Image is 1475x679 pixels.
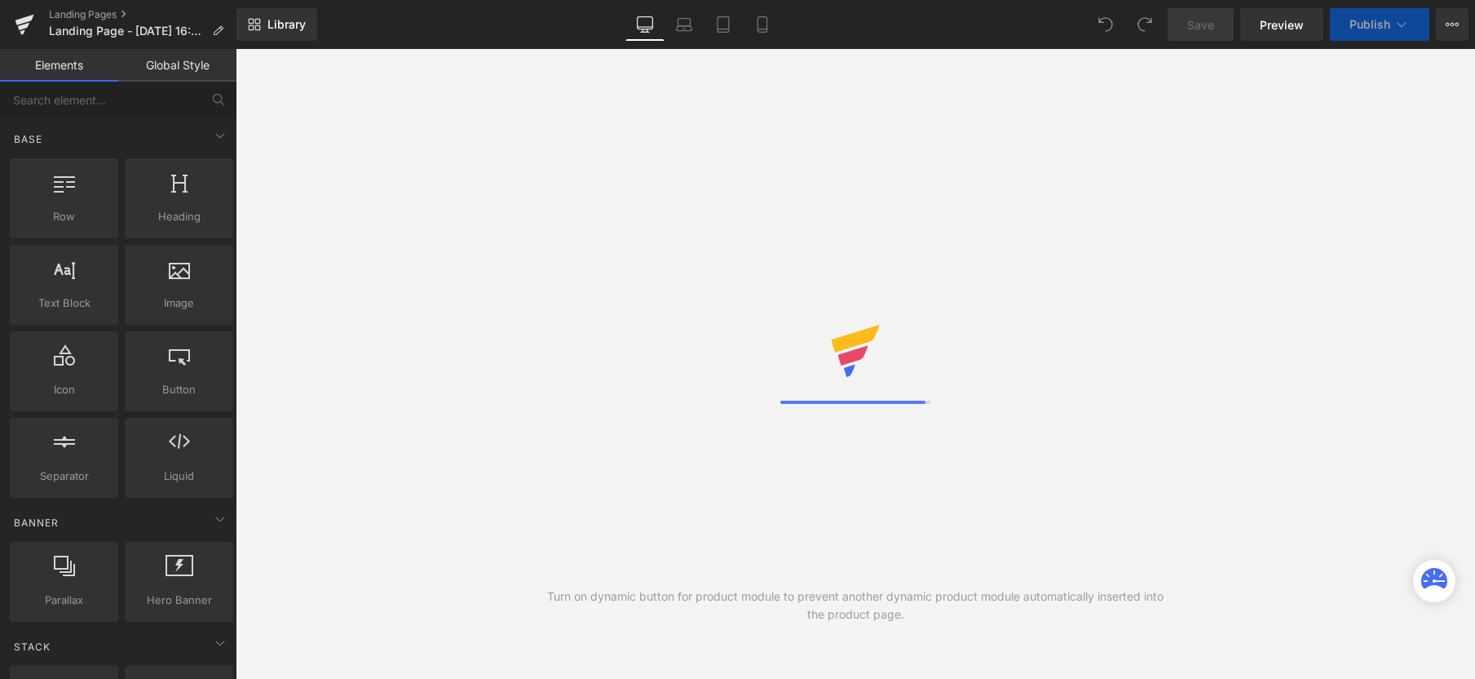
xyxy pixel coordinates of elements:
a: Mobile [743,8,782,41]
span: Stack [12,639,52,655]
a: New Library [236,8,317,41]
a: Global Style [118,49,236,82]
div: Turn on dynamic button for product module to prevent another dynamic product module automatically... [545,588,1165,624]
a: Laptop [665,8,704,41]
span: Save [1187,16,1214,33]
span: Library [267,17,306,32]
span: Landing Page - [DATE] 16:06:45 [49,24,205,38]
span: Preview [1260,16,1304,33]
button: Redo [1128,8,1161,41]
a: Tablet [704,8,743,41]
a: Landing Pages [49,8,236,21]
span: Icon [15,381,113,398]
a: Preview [1240,8,1323,41]
span: Hero Banner [130,592,228,609]
span: Base [12,131,44,147]
span: Row [15,208,113,225]
span: Separator [15,468,113,485]
span: Parallax [15,592,113,609]
button: Undo [1089,8,1122,41]
button: Publish [1330,8,1429,41]
span: Button [130,381,228,398]
span: Banner [12,515,60,530]
span: Publish [1349,18,1390,31]
button: More [1436,8,1468,41]
span: Liquid [130,468,228,485]
span: Heading [130,208,228,225]
span: Text Block [15,295,113,312]
span: Image [130,295,228,312]
a: Desktop [625,8,665,41]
